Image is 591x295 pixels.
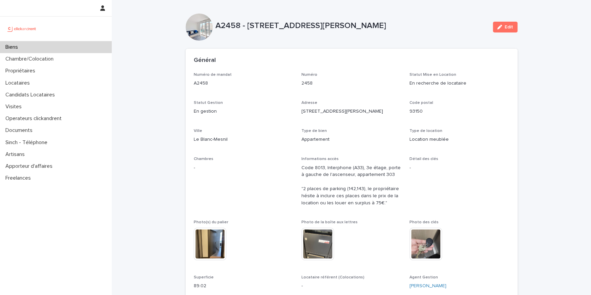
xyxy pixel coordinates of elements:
[5,22,38,36] img: UCB0brd3T0yccxBKYDjQ
[3,68,41,74] p: Propriétaires
[409,282,446,290] a: [PERSON_NAME]
[3,104,27,110] p: Visites
[3,175,36,181] p: Freelances
[301,101,317,105] span: Adresse
[301,275,364,279] span: Locataire référent (Colocations)
[301,108,401,115] p: [STREET_ADDRESS][PERSON_NAME]
[3,80,35,86] p: Locataires
[301,164,401,207] p: Code 8013, Interphone (A33), 3e étage, porte à gauche de l'ascenseur, appartement 303 "2 places d...
[301,157,339,161] span: Informations accès
[3,139,53,146] p: Sinch - Téléphone
[301,136,401,143] p: Appartement
[409,220,439,224] span: Photo des clés
[194,136,294,143] p: Le Blanc-Mesnil
[3,115,67,122] p: Operateurs clickandrent
[409,157,438,161] span: Détail des clés
[409,80,509,87] p: En recherche de locataire
[194,282,294,290] p: 89.02
[3,151,30,158] p: Artisans
[194,73,232,77] span: Numéro de mandat
[505,25,513,29] span: Edit
[409,136,509,143] p: Location meublée
[3,163,58,169] p: Apporteur d'affaires
[194,157,213,161] span: Chambres
[194,275,214,279] span: Superficie
[194,220,228,224] span: Photo(s) du palier
[194,108,294,115] p: En gestion
[194,80,294,87] p: A2458
[409,108,509,115] p: 93150
[3,44,23,50] p: Biens
[409,164,509,172] p: -
[301,80,401,87] p: 2458
[215,21,487,31] p: A2458 - [STREET_ADDRESS][PERSON_NAME]
[301,282,401,290] p: -
[3,92,60,98] p: Candidats Locataires
[3,127,38,134] p: Documents
[409,73,456,77] span: Statut Mise en Location
[194,57,216,64] h2: Général
[409,275,438,279] span: Agent Gestion
[301,129,327,133] span: Type de bien
[3,56,59,62] p: Chambre/Colocation
[194,101,223,105] span: Statut Gestion
[194,164,294,172] p: -
[301,220,358,224] span: Photo de la boîte aux lettres
[409,129,442,133] span: Type de location
[409,101,433,105] span: Code postal
[194,129,202,133] span: Ville
[493,22,518,32] button: Edit
[301,73,317,77] span: Numéro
